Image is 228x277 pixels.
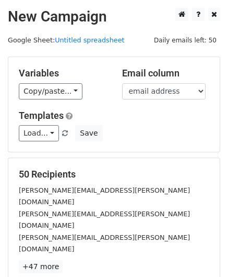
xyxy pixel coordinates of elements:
[19,234,190,253] small: [PERSON_NAME][EMAIL_ADDRESS][PERSON_NAME][DOMAIN_NAME]
[19,210,190,230] small: [PERSON_NAME][EMAIL_ADDRESS][PERSON_NAME][DOMAIN_NAME]
[19,186,190,206] small: [PERSON_NAME][EMAIL_ADDRESS][PERSON_NAME][DOMAIN_NAME]
[150,35,220,46] span: Daily emails left: 50
[19,125,59,141] a: Load...
[19,260,63,273] a: +47 more
[19,83,82,99] a: Copy/paste...
[8,8,220,26] h2: New Campaign
[122,68,210,79] h5: Email column
[150,36,220,44] a: Daily emails left: 50
[19,169,209,180] h5: 50 Recipients
[75,125,102,141] button: Save
[176,227,228,277] iframe: Chat Widget
[19,68,106,79] h5: Variables
[8,36,125,44] small: Google Sheet:
[19,110,64,121] a: Templates
[55,36,124,44] a: Untitled spreadsheet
